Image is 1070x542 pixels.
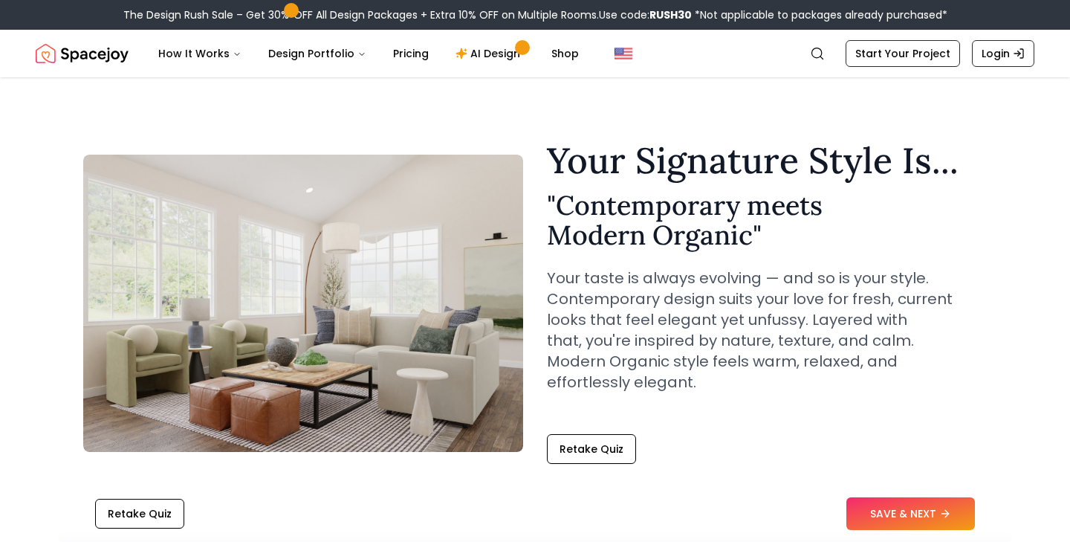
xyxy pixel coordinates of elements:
div: The Design Rush Sale – Get 30% OFF All Design Packages + Extra 10% OFF on Multiple Rooms. [123,7,947,22]
button: Design Portfolio [256,39,378,68]
p: Your taste is always evolving — and so is your style. Contemporary design suits your love for fre... [547,268,987,393]
span: Use code: [599,7,692,22]
a: AI Design [444,39,536,68]
h1: Your Signature Style Is... [547,143,987,178]
nav: Global [36,30,1034,77]
a: Pricing [381,39,441,68]
a: Start Your Project [846,40,960,67]
a: Spacejoy [36,39,129,68]
h2: " Contemporary meets Modern Organic " [547,190,987,250]
button: Retake Quiz [547,434,636,464]
a: Shop [539,39,591,68]
b: RUSH30 [649,7,692,22]
img: United States [615,45,632,62]
img: Contemporary meets Modern Organic Style Example [83,155,523,452]
button: How It Works [146,39,253,68]
span: *Not applicable to packages already purchased* [692,7,947,22]
a: Login [972,40,1034,67]
button: SAVE & NEXT [846,497,975,530]
button: Retake Quiz [95,499,184,529]
nav: Main [146,39,591,68]
img: Spacejoy Logo [36,39,129,68]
